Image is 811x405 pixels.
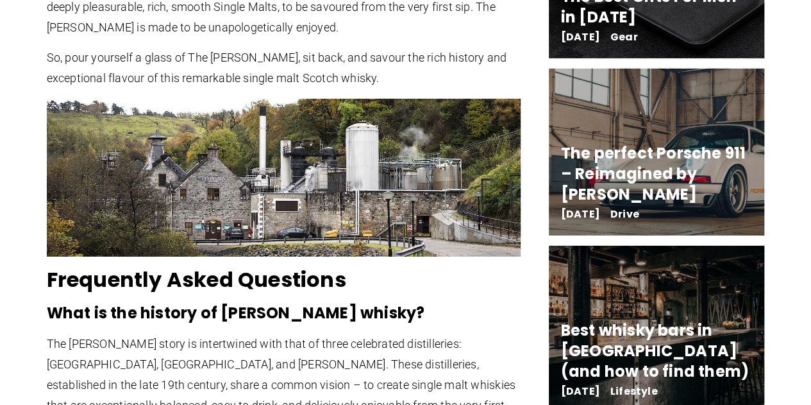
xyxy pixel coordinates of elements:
[610,384,658,399] a: Lifestyle
[560,33,599,42] span: [DATE]
[47,303,521,323] h3: What is the history of [PERSON_NAME] whisky?
[610,207,639,221] a: Drive
[47,99,521,257] img: The Singleton - Header- Distillery
[610,30,638,44] a: Gear
[560,142,746,205] a: The perfect Porsche 911 – Reimagined by [PERSON_NAME]
[560,320,748,382] a: Best whisky bars in [GEOGRAPHIC_DATA] (and how to find them)
[47,267,521,293] h2: Frequently Asked Questions
[560,387,599,396] span: [DATE]
[560,210,599,219] span: [DATE]
[47,47,521,89] p: So, pour yourself a glass of The [PERSON_NAME], sit back, and savour the rich history and excepti...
